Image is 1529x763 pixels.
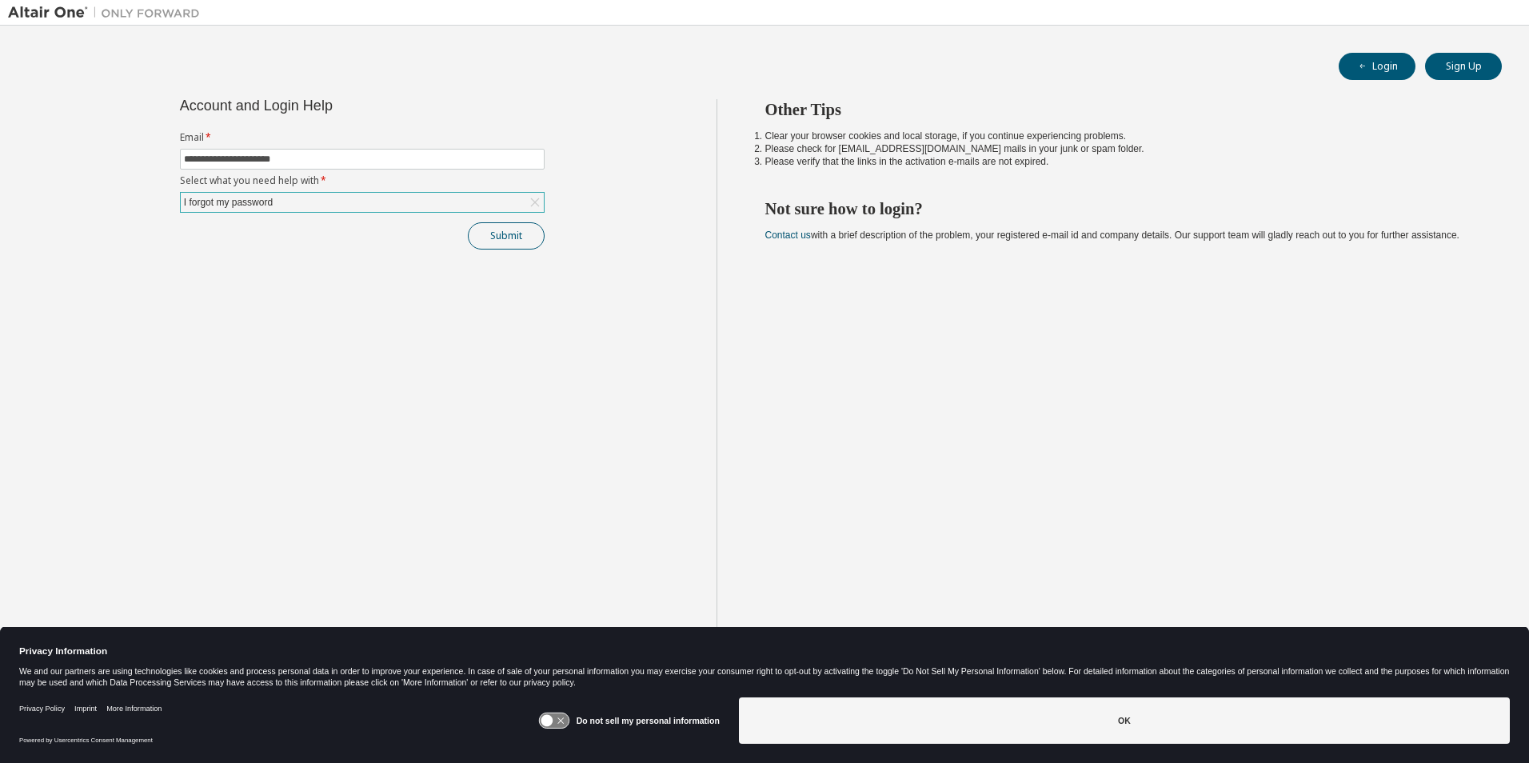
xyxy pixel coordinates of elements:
[765,99,1474,120] h2: Other Tips
[181,193,544,212] div: I forgot my password
[8,5,208,21] img: Altair One
[765,198,1474,219] h2: Not sure how to login?
[1425,53,1502,80] button: Sign Up
[765,230,1459,241] span: with a brief description of the problem, your registered e-mail id and company details. Our suppo...
[180,131,545,144] label: Email
[765,130,1474,142] li: Clear your browser cookies and local storage, if you continue experiencing problems.
[765,230,811,241] a: Contact us
[180,174,545,187] label: Select what you need help with
[180,99,472,112] div: Account and Login Help
[468,222,545,250] button: Submit
[1339,53,1415,80] button: Login
[765,142,1474,155] li: Please check for [EMAIL_ADDRESS][DOMAIN_NAME] mails in your junk or spam folder.
[182,194,275,211] div: I forgot my password
[765,155,1474,168] li: Please verify that the links in the activation e-mails are not expired.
